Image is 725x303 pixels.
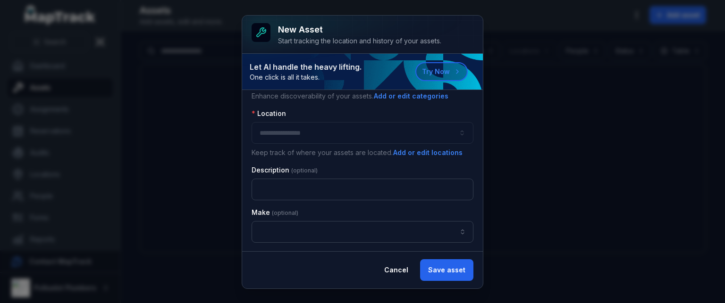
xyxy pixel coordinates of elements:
[278,36,441,46] div: Start tracking the location and history of your assets.
[415,62,468,81] button: Try Now
[252,109,286,118] label: Location
[250,73,362,82] span: One click is all it takes.
[252,91,473,101] p: Enhance discoverability of your assets.
[376,259,416,281] button: Cancel
[393,147,463,158] button: Add or edit locations
[278,23,441,36] h3: New asset
[373,91,449,101] button: Add or edit categories
[420,259,473,281] button: Save asset
[252,208,298,217] label: Make
[252,147,473,158] p: Keep track of where your assets are located.
[252,165,318,175] label: Description
[252,221,473,243] input: asset-add:cf[6fab0648-4bb5-4492-ab1f-bf9699b945ec]-label
[250,61,362,73] strong: Let AI handle the heavy lifting.
[252,250,301,260] label: Model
